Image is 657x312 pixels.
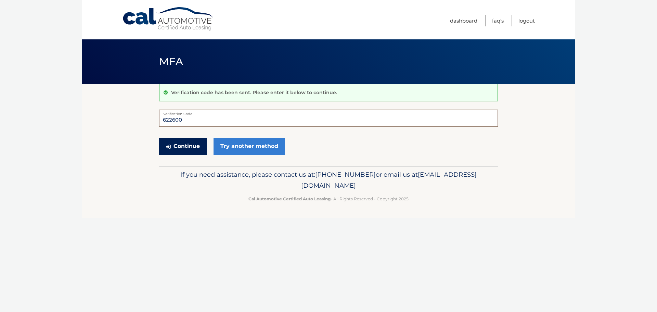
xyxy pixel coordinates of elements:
[171,89,337,96] p: Verification code has been sent. Please enter it below to continue.
[159,138,207,155] button: Continue
[164,169,493,191] p: If you need assistance, please contact us at: or email us at
[159,110,498,115] label: Verification Code
[301,171,477,189] span: [EMAIL_ADDRESS][DOMAIN_NAME]
[492,15,504,26] a: FAQ's
[450,15,477,26] a: Dashboard
[248,196,331,201] strong: Cal Automotive Certified Auto Leasing
[159,110,498,127] input: Verification Code
[122,7,215,31] a: Cal Automotive
[164,195,493,202] p: - All Rights Reserved - Copyright 2025
[315,171,376,178] span: [PHONE_NUMBER]
[159,55,183,68] span: MFA
[214,138,285,155] a: Try another method
[518,15,535,26] a: Logout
